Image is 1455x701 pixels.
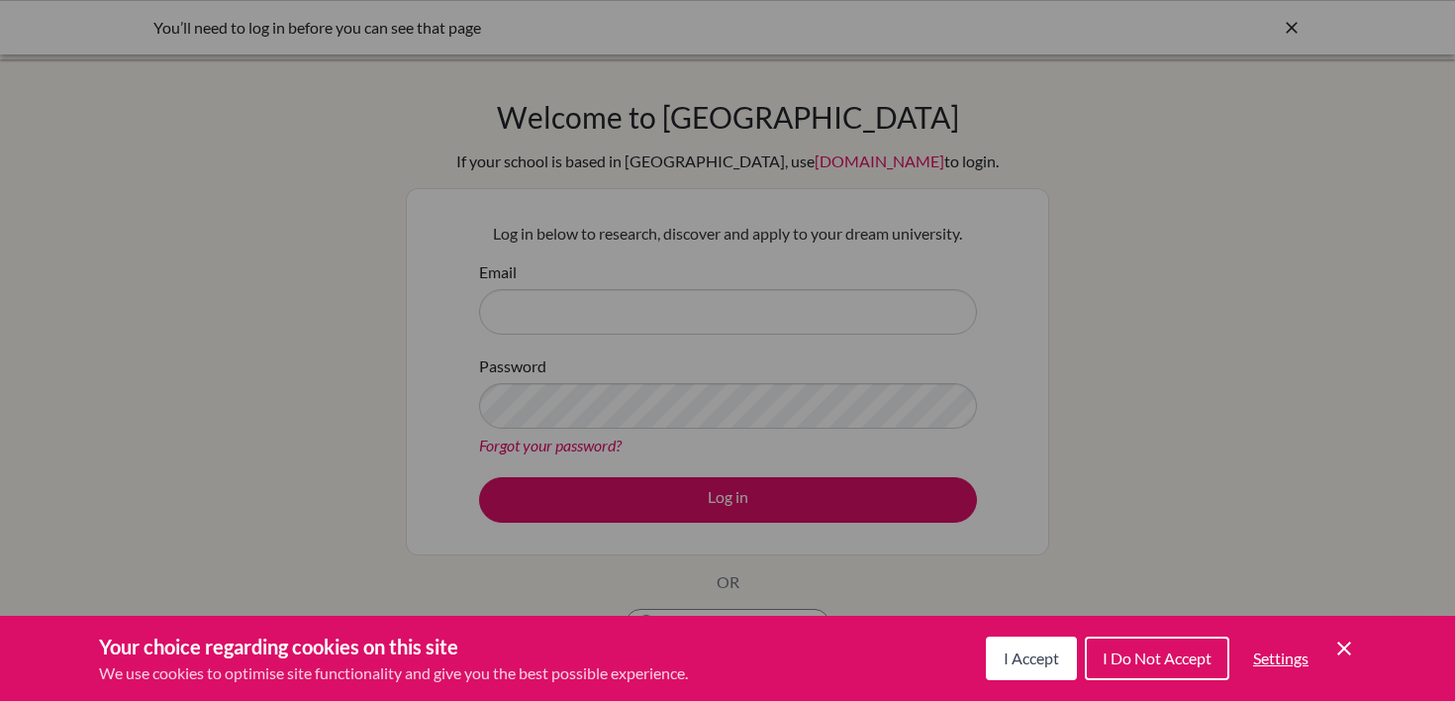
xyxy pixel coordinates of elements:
[1332,637,1356,660] button: Save and close
[99,632,688,661] h3: Your choice regarding cookies on this site
[99,661,688,685] p: We use cookies to optimise site functionality and give you the best possible experience.
[986,637,1077,680] button: I Accept
[1237,639,1324,678] button: Settings
[1085,637,1229,680] button: I Do Not Accept
[1253,649,1309,667] span: Settings
[1004,649,1059,667] span: I Accept
[1103,649,1212,667] span: I Do Not Accept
